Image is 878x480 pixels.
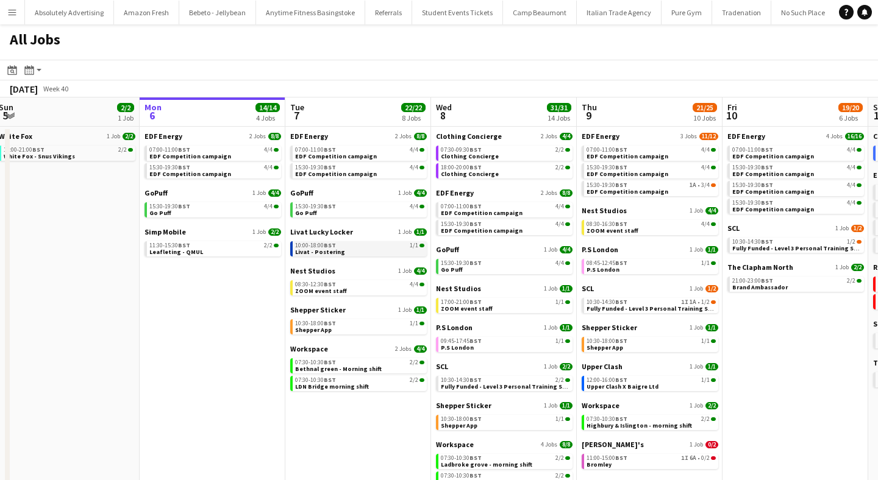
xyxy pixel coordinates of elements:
a: Upper Clash1 Job1/1 [582,362,718,371]
span: BST [178,146,190,154]
span: BST [324,280,336,288]
div: Nest Studios1 Job1/117:00-21:00BST1/1ZOOM event staff [436,284,573,323]
span: BST [615,337,627,345]
div: Clothing Concierge2 Jobs4/407:30-09:30BST2/2Clothing Concierge18:00-20:00BST2/2Clothing Concierge [436,132,573,188]
span: 2/2 [123,133,135,140]
span: P.S London [587,266,619,274]
a: 15:30-19:30BST4/4EDF Competition campaign [441,220,570,234]
div: The Clapham North1 Job2/221:00-23:00BST2/2Brand Ambassador [727,263,864,294]
a: SCL1 Job1/2 [727,224,864,233]
a: 10:30-14:30BST1/2Fully Funded - Level 3 Personal Training Skills Bootcamp [732,238,862,252]
span: Nest Studios [582,206,627,215]
span: 15:30-19:30 [732,164,773,171]
span: GoPuff [145,188,168,197]
a: EDF Energy2 Jobs8/8 [290,132,427,141]
a: Livat Lucky Locker1 Job1/1 [290,227,427,236]
span: Clothing Concierge [441,170,499,178]
span: ZOOM event staff [441,305,493,312]
span: 4/4 [264,147,273,153]
span: 15:30-19:30 [587,182,627,188]
span: 1 Job [252,228,266,236]
a: 08:30-16:30BST4/4ZOOM event staff [587,220,716,234]
button: Absolutely Advertising [25,1,114,24]
span: 4/4 [847,164,855,171]
span: SCL [436,362,448,371]
span: 8/8 [268,133,281,140]
span: 1/1 [705,246,718,253]
span: Clothing Concierge [441,152,499,160]
span: White Fox - Snus Vikings [4,152,75,160]
span: 4/4 [701,164,710,171]
button: Student Events Tickets [412,1,503,24]
span: 1 Job [398,189,412,197]
a: SCL1 Job1/2 [582,284,718,293]
span: 07:00-11:00 [441,203,482,210]
span: BST [324,319,336,327]
span: 4/4 [414,267,427,275]
span: 4/4 [705,207,718,214]
div: • [587,299,716,305]
span: 1 Job [252,189,266,197]
span: 15:30-19:30 [732,200,773,206]
a: 15:30-19:30BST4/4Go Puff [149,202,279,216]
span: 4/4 [268,189,281,197]
span: BST [615,163,627,171]
span: 1/1 [705,324,718,331]
span: 1 Job [835,225,849,232]
button: Anytime Fitness Basingstoke [256,1,365,24]
span: 2/2 [268,228,281,236]
a: 08:45-12:45BST1/1P.S London [587,259,716,273]
span: EDF Competition campaign [295,152,377,160]
span: 07:00-11:00 [149,147,190,153]
span: 15:30-19:30 [149,164,190,171]
span: EDF Competition campaign [732,205,814,213]
div: P.S London1 Job1/108:45-12:45BST1/1P.S London [582,245,718,284]
span: 1/1 [705,363,718,370]
a: Shepper Sticker1 Job1/1 [582,323,718,332]
span: 1 Job [398,228,412,236]
a: 07:00-11:00BST4/4EDF Competition campaign [732,146,862,160]
span: 10:30-18:00 [295,320,336,326]
span: BST [615,259,627,267]
a: 18:00-20:00BST2/2Clothing Concierge [441,163,570,177]
div: P.S London1 Job1/109:45-17:45BST1/1P.S London [436,323,573,362]
span: Nest Studios [290,266,335,275]
a: 07:30-09:30BST2/2Clothing Concierge [441,146,570,160]
span: 1/1 [414,228,427,236]
span: BST [761,238,773,245]
span: 2 Jobs [541,189,557,197]
span: 1 Job [690,246,703,253]
div: GoPuff1 Job4/415:30-19:30BST4/4Go Puff [145,188,281,227]
span: BST [469,163,482,171]
span: 10:30-14:30 [587,299,627,305]
span: 15:30-19:30 [441,260,482,266]
span: Nest Studios [436,284,481,293]
a: 10:30-14:30BST1I1A•1/2Fully Funded - Level 3 Personal Training Skills Bootcamp [587,298,716,312]
a: Nest Studios1 Job1/1 [436,284,573,293]
a: 17:00-21:00BST1/1ZOOM event staff [441,298,570,312]
span: 4/4 [847,182,855,188]
a: GoPuff1 Job4/4 [436,245,573,254]
div: EDF Energy3 Jobs11/1207:00-11:00BST4/4EDF Competition campaign15:30-19:30BST4/4EDF Competition ca... [582,132,718,206]
a: P.S London1 Job1/1 [436,323,573,332]
span: 4/4 [560,246,573,253]
span: 4/4 [847,200,855,206]
span: EDF Competition campaign [587,152,668,160]
span: 1A [690,299,696,305]
span: Livat - Postering [295,248,345,256]
span: EDF Energy [727,132,765,141]
span: BST [761,146,773,154]
span: 16/16 [845,133,864,140]
span: The Clapham North [727,263,793,272]
span: 1I [681,299,688,305]
span: ZOOM event staff [295,287,347,295]
span: 2 Jobs [249,133,266,140]
span: P.S London [441,344,474,351]
span: 1 Job [835,264,849,271]
span: 4/4 [410,147,418,153]
div: Livat Lucky Locker1 Job1/110:00-18:00BST1/1Livat - Postering [290,227,427,266]
span: 10:30-18:00 [587,338,627,344]
a: 15:30-19:30BST4/4EDF Competition campaign [149,163,279,177]
a: Clothing Concierge2 Jobs4/4 [436,132,573,141]
span: EDF Competition campaign [587,170,668,178]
